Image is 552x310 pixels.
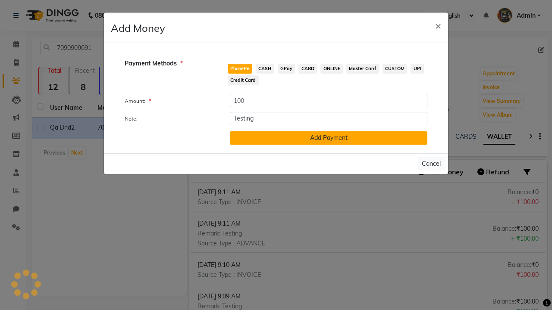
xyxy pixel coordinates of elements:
span: GPay [278,64,295,74]
span: CASH [256,64,274,74]
span: UPI [411,64,424,74]
button: Close [428,13,448,37]
label: Amount: [118,97,223,105]
span: CARD [298,64,317,74]
label: Note: [118,115,223,123]
span: × [435,19,441,32]
input: Add Note [230,112,427,125]
span: PhonePe [228,64,252,74]
span: ONLINE [320,64,343,74]
h4: Add Money [111,20,165,36]
button: Add Payment [230,131,427,145]
button: Cancel [418,157,445,170]
input: Amount [230,94,427,107]
span: Credit Card [228,75,259,85]
span: CUSTOM [383,64,408,74]
span: Master Card [346,64,379,74]
span: Payment Methods [125,59,183,68]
